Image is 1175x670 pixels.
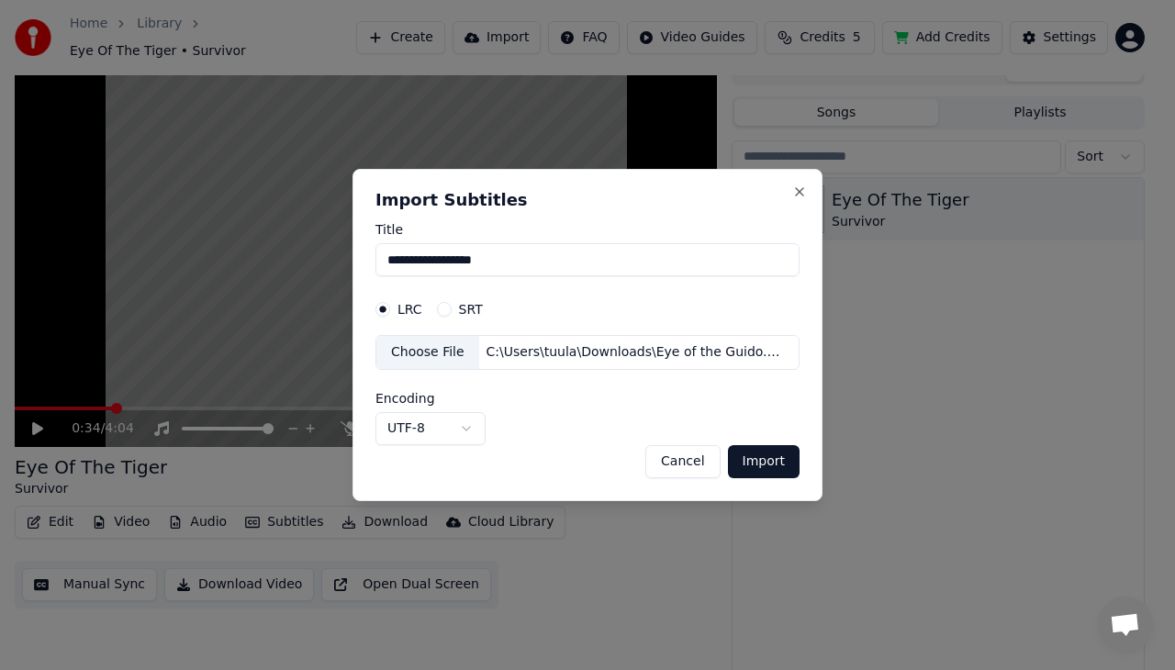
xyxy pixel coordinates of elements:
button: Cancel [645,445,720,478]
h2: Import Subtitles [375,192,800,208]
label: Encoding [375,392,486,405]
label: SRT [459,303,483,316]
button: Import [728,445,800,478]
div: C:\Users\tuula\Downloads\Eye of the Guido.txt [479,343,791,362]
label: Title [375,223,800,236]
label: LRC [397,303,422,316]
div: Choose File [376,336,479,369]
